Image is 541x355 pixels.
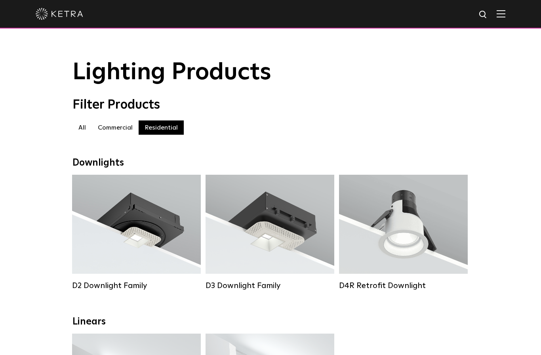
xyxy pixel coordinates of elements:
div: Linears [72,316,469,328]
img: search icon [478,10,488,20]
img: Hamburger%20Nav.svg [497,10,505,17]
label: All [72,120,92,135]
div: D3 Downlight Family [206,281,334,290]
a: D2 Downlight Family Lumen Output:1200Colors:White / Black / Gloss Black / Silver / Bronze / Silve... [72,175,201,290]
div: D4R Retrofit Downlight [339,281,468,290]
a: D4R Retrofit Downlight Lumen Output:800Colors:White / BlackBeam Angles:15° / 25° / 40° / 60°Watta... [339,175,468,290]
label: Commercial [92,120,139,135]
div: Downlights [72,157,469,169]
div: D2 Downlight Family [72,281,201,290]
div: Filter Products [72,97,469,113]
label: Residential [139,120,184,135]
img: ketra-logo-2019-white [36,8,83,20]
span: Lighting Products [72,61,271,84]
a: D3 Downlight Family Lumen Output:700 / 900 / 1100Colors:White / Black / Silver / Bronze / Paintab... [206,175,334,290]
